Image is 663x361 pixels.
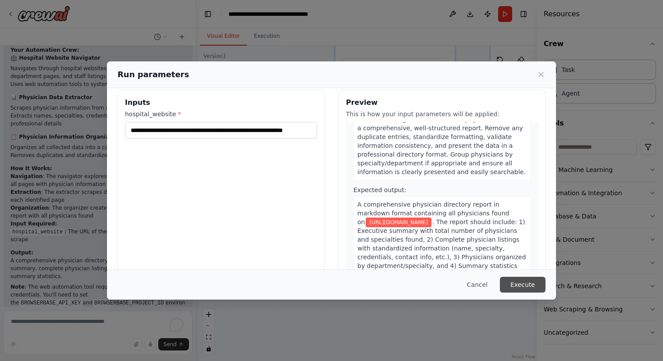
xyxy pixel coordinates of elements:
[353,186,406,193] span: Expected output:
[125,110,317,118] label: hospital_website
[357,116,526,175] span: Process and organize all extracted physician data into a comprehensive, well-structured report. R...
[500,277,545,293] button: Execute
[460,277,495,293] button: Cancel
[346,97,538,108] h3: Preview
[346,110,538,118] p: This is how your input parameters will be applied:
[357,218,526,278] span: . The report should include: 1) Executive summary with total number of physicians and specialties...
[357,201,509,225] span: A comprehensive physician directory report in markdown format containing all physicians found on
[125,97,317,108] h3: Inputs
[118,68,189,81] h2: Run parameters
[366,218,431,227] span: Variable: hospital_website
